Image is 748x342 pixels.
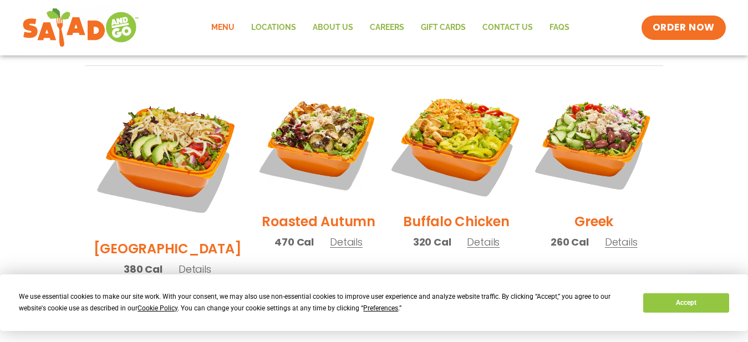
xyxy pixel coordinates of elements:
[19,291,630,314] div: We use essential cookies to make our site work. With your consent, we may also use non-essential ...
[533,83,654,203] img: Product photo for Greek Salad
[304,15,362,40] a: About Us
[413,234,451,249] span: 320 Cal
[94,83,242,231] img: Product photo for BBQ Ranch Salad
[551,234,589,249] span: 260 Cal
[574,212,613,231] h2: Greek
[362,15,413,40] a: Careers
[467,235,500,249] span: Details
[605,235,638,249] span: Details
[403,212,509,231] h2: Buffalo Chicken
[541,15,578,40] a: FAQs
[262,212,375,231] h2: Roasted Autumn
[643,293,729,313] button: Accept
[642,16,726,40] a: ORDER NOW
[179,262,211,276] span: Details
[22,6,139,50] img: new-SAG-logo-768×292
[385,72,527,214] img: Product photo for Buffalo Chicken Salad
[363,304,398,312] span: Preferences
[203,15,578,40] nav: Menu
[413,15,474,40] a: GIFT CARDS
[203,15,243,40] a: Menu
[330,235,363,249] span: Details
[474,15,541,40] a: Contact Us
[653,21,715,34] span: ORDER NOW
[94,239,242,258] h2: [GEOGRAPHIC_DATA]
[243,15,304,40] a: Locations
[124,262,162,277] span: 380 Cal
[274,234,314,249] span: 470 Cal
[138,304,177,312] span: Cookie Policy
[258,83,379,203] img: Product photo for Roasted Autumn Salad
